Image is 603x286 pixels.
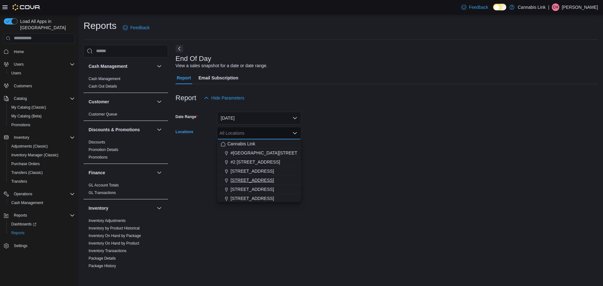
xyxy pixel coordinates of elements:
[553,3,558,11] span: CH
[11,230,24,235] span: Reports
[11,61,75,68] span: Users
[155,204,163,212] button: Inventory
[217,158,301,167] button: #2 [STREET_ADDRESS]
[11,200,43,205] span: Cash Management
[217,185,301,194] button: [STREET_ADDRESS]
[89,147,118,152] span: Promotion Details
[89,170,154,176] button: Finance
[14,49,24,54] span: Home
[89,218,126,223] span: Inventory Adjustments
[120,21,152,34] a: Feedback
[198,72,238,84] span: Email Subscription
[89,226,140,230] a: Inventory by Product Historical
[562,3,598,11] p: [PERSON_NAME]
[1,190,77,198] button: Operations
[11,212,30,219] button: Reports
[9,199,75,207] span: Cash Management
[6,151,77,159] button: Inventory Manager (Classic)
[13,4,41,10] img: Cova
[11,82,35,90] a: Customers
[11,190,75,198] span: Operations
[9,69,24,77] a: Users
[6,112,77,121] button: My Catalog (Beta)
[84,75,168,93] div: Cash Management
[89,205,108,211] h3: Inventory
[1,133,77,142] button: Inventory
[176,129,193,134] label: Locations
[217,139,301,148] button: Cannabis Link
[11,122,30,127] span: Promotions
[9,178,75,185] span: Transfers
[9,151,61,159] a: Inventory Manager (Classic)
[130,24,149,31] span: Feedback
[89,241,139,246] span: Inventory On Hand by Product
[18,18,75,31] span: Load All Apps in [GEOGRAPHIC_DATA]
[89,99,154,105] button: Customer
[548,3,549,11] p: |
[84,181,168,199] div: Finance
[89,271,121,276] a: Product Expirations
[9,169,75,176] span: Transfers (Classic)
[1,81,77,90] button: Customers
[14,213,27,218] span: Reports
[6,198,77,207] button: Cash Management
[89,234,141,238] a: Inventory On Hand by Package
[89,148,118,152] a: Promotion Details
[14,243,27,248] span: Settings
[89,191,116,195] a: GL Transactions
[11,170,43,175] span: Transfers (Classic)
[11,95,75,102] span: Catalog
[9,160,75,168] span: Purchase Orders
[89,112,117,117] span: Customer Queue
[89,140,105,145] span: Discounts
[11,134,32,141] button: Inventory
[211,95,244,101] span: Hide Parameters
[9,112,44,120] a: My Catalog (Beta)
[11,144,48,149] span: Adjustments (Classic)
[11,134,75,141] span: Inventory
[6,69,77,78] button: Users
[6,121,77,129] button: Promotions
[231,186,274,192] span: [STREET_ADDRESS]
[155,98,163,105] button: Customer
[201,92,247,104] button: Hide Parameters
[84,138,168,164] div: Discounts & Promotions
[9,121,33,129] a: Promotions
[89,264,116,268] a: Package History
[14,135,29,140] span: Inventory
[217,167,301,176] button: [STREET_ADDRESS]
[89,183,119,187] a: GL Account Totals
[9,229,75,237] span: Reports
[89,155,108,159] a: Promotions
[177,72,191,84] span: Report
[89,249,127,253] a: Inventory Transactions
[9,69,75,77] span: Users
[11,212,75,219] span: Reports
[459,1,491,13] a: Feedback
[9,112,75,120] span: My Catalog (Beta)
[89,219,126,223] a: Inventory Adjustments
[89,256,116,261] a: Package Details
[9,104,75,111] span: My Catalog (Classic)
[89,76,120,81] span: Cash Management
[155,126,163,133] button: Discounts & Promotions
[6,159,77,168] button: Purchase Orders
[89,127,140,133] h3: Discounts & Promotions
[6,103,77,112] button: My Catalog (Classic)
[14,84,32,89] span: Customers
[217,139,301,203] div: Choose from the following options
[89,233,141,238] span: Inventory On Hand by Package
[217,194,301,203] button: [STREET_ADDRESS]
[89,84,117,89] span: Cash Out Details
[89,99,109,105] h3: Customer
[231,159,280,165] span: #2 [STREET_ADDRESS]
[84,111,168,121] div: Customer
[89,205,154,211] button: Inventory
[155,62,163,70] button: Cash Management
[89,263,116,268] span: Package History
[9,104,49,111] a: My Catalog (Classic)
[227,141,255,147] span: Cannabis Link
[9,151,75,159] span: Inventory Manager (Classic)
